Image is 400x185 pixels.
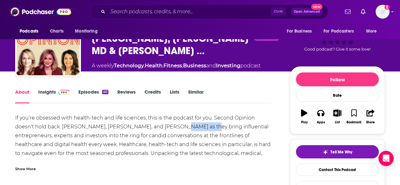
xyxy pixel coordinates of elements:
input: Search podcasts, credits, & more... [108,7,271,17]
span: For Business [287,27,312,36]
a: Charts [46,25,67,37]
a: Similar [188,89,204,103]
img: Podchaser - Follow, Share and Rate Podcasts [10,6,71,18]
button: tell me why sparkleTell Me Why [296,145,379,158]
span: More [366,27,377,36]
a: Investing [216,63,240,69]
button: open menu [362,25,385,37]
span: Good podcast? Give it some love! [304,47,371,52]
span: Ctrl K [271,8,286,16]
a: Episodes40 [78,89,108,103]
a: Health [145,63,163,69]
div: Search podcasts, credits, & more... [90,4,328,19]
img: "Second Opinion" with Christina Farr, Ash Zenooz MD & Luba Greenwood JD [16,12,80,75]
span: Claimed [262,36,277,40]
svg: Add a profile image [385,5,390,10]
a: Show notifications dropdown [358,6,368,17]
a: Business [183,63,206,69]
span: For Podcasters [323,27,354,36]
button: Share [362,105,379,128]
a: Credits [145,89,161,103]
img: User Profile [376,5,390,19]
button: open menu [282,25,320,37]
div: Play [301,120,308,124]
a: Lists [170,89,179,103]
button: open menu [15,25,46,37]
span: Podcasts [20,27,38,36]
div: Open Intercom Messenger [378,151,394,166]
span: Monitoring [75,27,97,36]
button: List [329,105,346,128]
span: , [182,63,183,69]
a: Contact This Podcast [296,163,379,176]
button: Follow [296,72,379,86]
span: , [163,63,163,69]
button: open menu [71,25,106,37]
span: , [144,63,145,69]
div: List [335,120,340,124]
a: InsightsPodchaser Pro [38,89,70,103]
button: Apps [312,105,329,128]
button: Bookmark [346,105,362,128]
button: Play [296,105,312,128]
span: New [311,4,323,10]
span: Tell Me Why [330,150,352,155]
span: Logged in as megcassidy [376,5,390,19]
span: and [206,63,216,69]
a: Fitness [163,63,182,69]
div: A weekly podcast [92,62,261,70]
a: About [15,89,29,103]
span: Charts [50,27,64,36]
a: Reviews [117,89,136,103]
img: Podchaser Pro [58,90,70,95]
div: 40 [102,90,108,94]
span: Open Advanced [294,10,320,13]
button: Open AdvancedNew [291,8,323,15]
button: Show profile menu [376,5,390,19]
div: Rate [296,89,379,102]
a: Technology [114,63,144,69]
div: Share [366,120,375,124]
a: Show notifications dropdown [342,6,353,17]
div: Apps [317,120,325,124]
div: Bookmark [347,120,361,124]
button: open menu [319,25,363,37]
img: tell me why sparkle [323,150,328,155]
